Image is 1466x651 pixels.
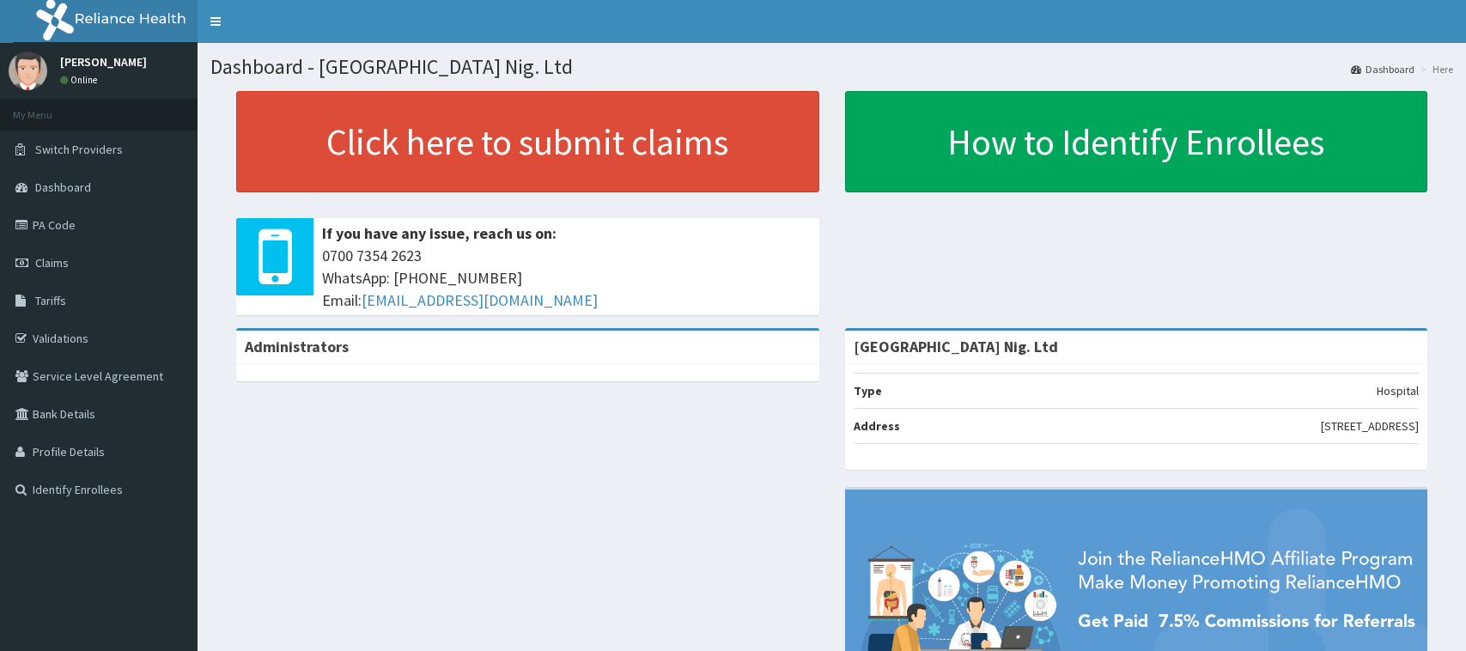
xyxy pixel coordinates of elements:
span: Switch Providers [35,142,123,157]
a: Dashboard [1351,62,1414,76]
b: If you have any issue, reach us on: [322,223,557,243]
strong: [GEOGRAPHIC_DATA] Nig. Ltd [854,337,1058,356]
span: 0700 7354 2623 WhatsApp: [PHONE_NUMBER] Email: [322,245,811,311]
p: Hospital [1377,382,1419,399]
span: Claims [35,255,69,271]
a: Online [60,74,101,86]
a: Click here to submit claims [236,91,819,192]
a: How to Identify Enrollees [845,91,1428,192]
h1: Dashboard - [GEOGRAPHIC_DATA] Nig. Ltd [210,56,1453,78]
b: Administrators [245,337,349,356]
li: Here [1416,62,1453,76]
span: Tariffs [35,293,66,308]
p: [STREET_ADDRESS] [1321,417,1419,435]
p: [PERSON_NAME] [60,56,147,68]
b: Address [854,418,900,434]
span: Dashboard [35,179,91,195]
a: [EMAIL_ADDRESS][DOMAIN_NAME] [362,290,598,310]
img: User Image [9,52,47,90]
b: Type [854,383,882,399]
